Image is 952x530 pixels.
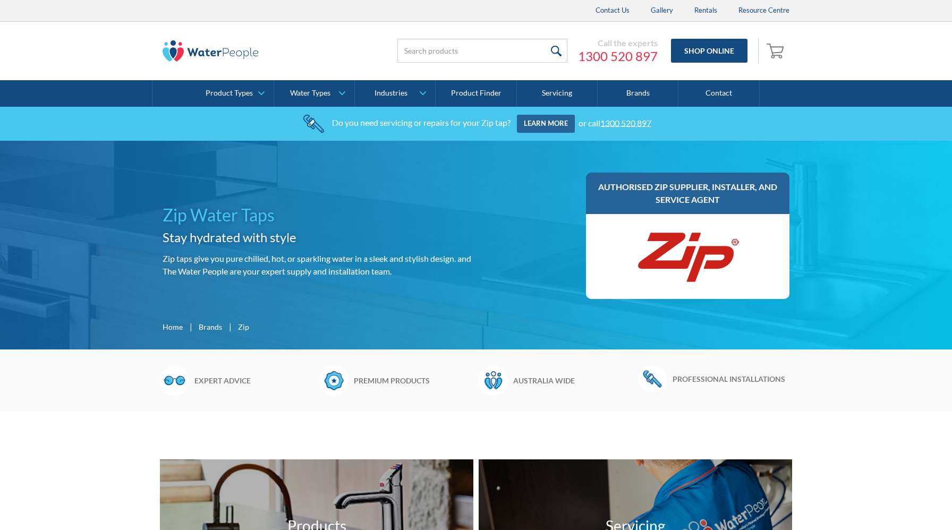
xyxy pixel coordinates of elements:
[397,39,567,63] input: Search products
[199,321,222,332] a: Brands
[578,48,658,64] a: 1300 520 897
[597,181,779,206] h3: Authorised Zip supplier, installer, and service agent
[579,117,651,127] div: or call
[160,365,189,395] img: Glasses
[600,117,651,127] a: 1300 520 897
[635,225,741,288] img: Zip
[578,38,658,48] div: Call the experts
[163,252,472,278] p: Zip taps give you pure chilled, hot, or sparkling water in a sleek and stylish design. and The Wa...
[163,321,183,332] a: Home
[867,477,952,530] iframe: podium webchat widget bubble
[355,80,435,107] a: Industries
[188,320,193,333] div: |
[479,365,508,395] img: Waterpeople Symbol
[671,39,747,63] a: Shop Online
[638,365,667,392] img: Wrench
[678,80,759,107] a: Contact
[194,375,314,386] h6: Expert advice
[375,89,407,98] div: Industries
[436,80,516,107] a: Product Finder
[354,375,473,386] h6: Premium products
[163,228,472,247] h2: Stay hydrated with style
[332,117,511,127] div: Do you need servicing or repairs for your Zip tap?
[517,80,598,107] a: Servicing
[767,42,787,59] img: shopping cart
[319,365,348,395] img: Badge
[517,115,575,133] a: Learn more
[673,373,792,384] h6: Professional installations
[598,80,678,107] a: Brands
[193,80,273,107] a: Product Types
[163,202,472,228] h1: Zip Water Taps
[764,38,789,64] a: Open empty cart
[163,40,258,62] img: The Water People
[290,89,330,98] div: Water Types
[238,321,249,332] div: Zip
[227,320,233,333] div: |
[274,80,354,107] a: Water Types
[513,375,633,386] h6: Australia wide
[206,89,253,98] div: Product Types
